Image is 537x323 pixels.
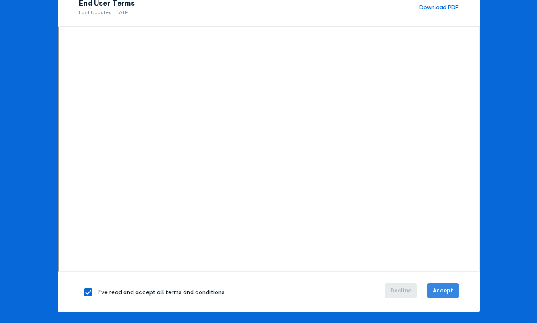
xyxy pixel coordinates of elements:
[419,4,459,11] a: Download PDF
[433,287,453,295] span: Accept
[390,287,412,295] span: Decline
[79,9,135,16] p: Last Updated: [DATE]
[385,283,417,298] button: Decline
[427,283,459,298] button: Accept
[98,288,225,296] span: I've read and accept all terms and conditions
